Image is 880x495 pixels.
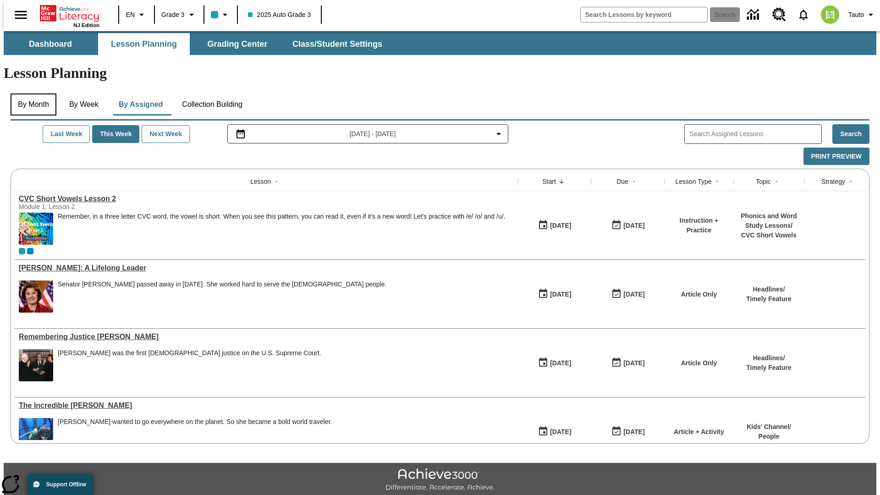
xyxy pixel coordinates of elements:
div: Current Class [19,248,25,254]
span: Dashboard [29,39,72,49]
button: Class color is light blue. Change class color [207,6,234,23]
button: By Month [11,93,56,115]
button: Search [832,124,869,144]
div: Sandra Day O'Connor was the first female justice on the U.S. Supreme Court. [58,349,321,381]
button: Select the date range menu item [231,128,505,139]
button: Sort [556,176,567,187]
span: Tauto [848,10,864,20]
p: Kids' Channel / [747,422,791,432]
button: Sort [271,176,282,187]
button: Sort [771,176,782,187]
svg: Collapse Date Range Filter [493,128,504,139]
p: Timely Feature [746,363,792,373]
button: 09/29/25: Last day the lesson can be accessed [608,217,648,234]
button: Print Preview [803,148,869,165]
p: Article Only [681,290,717,299]
div: Strategy [821,177,845,186]
input: Search Assigned Lessons [689,127,821,141]
a: Data Center [742,2,767,27]
button: Sort [845,176,856,187]
div: [DATE] [623,357,644,369]
a: Home [40,4,99,22]
div: [PERSON_NAME] was the first [DEMOGRAPHIC_DATA] justice on the U.S. Supreme Court. [58,349,321,357]
span: 2025 Auto Grade 3 [248,10,311,20]
a: Notifications [792,3,815,27]
button: Sort [712,176,723,187]
div: [DATE] [623,220,644,231]
img: Achieve3000 Differentiate Accelerate Achieve [385,468,495,492]
p: Phonics and Word Study Lessons / [738,211,800,231]
img: Senator Dianne Feinstein of California smiles with the U.S. flag behind her. [19,280,53,313]
span: Class/Student Settings [292,39,382,49]
div: [DATE] [550,220,571,231]
p: Headlines / [746,353,792,363]
button: Dashboard [5,33,96,55]
div: Home [40,3,99,28]
button: 09/28/25: First time the lesson was available [535,423,574,440]
img: CVC Short Vowels Lesson 2. [19,213,53,245]
button: 09/29/25: First time the lesson was available [535,217,574,234]
button: Profile/Settings [845,6,880,23]
a: Resource Center, Will open in new tab [767,2,792,27]
div: SubNavbar [4,33,390,55]
img: Kellee Edwards in scuba gear, under water, surrounded by small fish [19,418,53,450]
div: Module 1: Lesson 2 [19,203,156,210]
span: [DATE] - [DATE] [350,129,396,139]
p: Article Only [681,358,717,368]
div: Lesson [250,177,271,186]
button: Open side menu [7,1,34,28]
p: Article + Activity [674,427,724,437]
div: Lesson Type [675,177,711,186]
div: Remember, in a three letter CVC word, the vowel is short. When you see this pattern, you can read... [58,213,505,245]
div: Remembering Justice O'Connor [19,333,513,341]
span: NJ Edition [73,22,99,28]
div: [DATE] [623,289,644,300]
button: Last Week [43,125,90,143]
p: Headlines / [746,285,792,294]
div: The Incredible Kellee Edwards [19,401,513,410]
a: The Incredible Kellee Edwards, Lessons [19,401,513,410]
button: By Week [61,93,107,115]
p: CVC Short Vowels [738,231,800,240]
h1: Lesson Planning [4,65,876,82]
div: Dianne Feinstein: A Lifelong Leader [19,264,513,272]
div: Senator [PERSON_NAME] passed away in [DATE]. She worked hard to serve the [DEMOGRAPHIC_DATA] people. [58,280,386,288]
button: 09/29/25: First time the lesson was available [535,286,574,303]
span: Lesson Planning [111,39,177,49]
div: [PERSON_NAME] wanted to go everywhere on the planet. So she became a bold world traveler. [58,418,332,426]
button: Next Week [142,125,190,143]
button: Sort [628,176,639,187]
button: By Assigned [111,93,170,115]
p: Instruction + Practice [669,216,729,235]
div: Due [616,177,628,186]
div: OL 2025 Auto Grade 4 [27,248,33,254]
span: Grading Center [207,39,267,49]
button: 09/29/25: Last day the lesson can be accessed [608,286,648,303]
button: 09/28/25: Last day the lesson can be accessed [608,423,648,440]
button: Lesson Planning [98,33,190,55]
img: Chief Justice Warren Burger, wearing a black robe, holds up his right hand and faces Sandra Day O... [19,349,53,381]
div: SubNavbar [4,31,876,55]
div: Start [542,177,556,186]
div: [DATE] [623,426,644,438]
a: Dianne Feinstein: A Lifelong Leader, Lessons [19,264,513,272]
div: Senator Dianne Feinstein passed away in September 2023. She worked hard to serve the American peo... [58,280,386,313]
a: Remembering Justice O'Connor, Lessons [19,333,513,341]
p: Remember, in a three letter CVC word, the vowel is short. When you see this pattern, you can read... [58,213,505,220]
div: Kellee Edwards wanted to go everywhere on the planet. So she became a bold world traveler. [58,418,332,450]
button: Grading Center [192,33,283,55]
button: Select a new avatar [815,3,845,27]
div: [DATE] [550,426,571,438]
button: Support Offline [27,474,93,495]
div: CVC Short Vowels Lesson 2 [19,195,513,203]
button: Class/Student Settings [285,33,390,55]
button: 09/29/25: Last day the lesson can be accessed [608,354,648,372]
button: Collection Building [175,93,250,115]
span: EN [126,10,135,20]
